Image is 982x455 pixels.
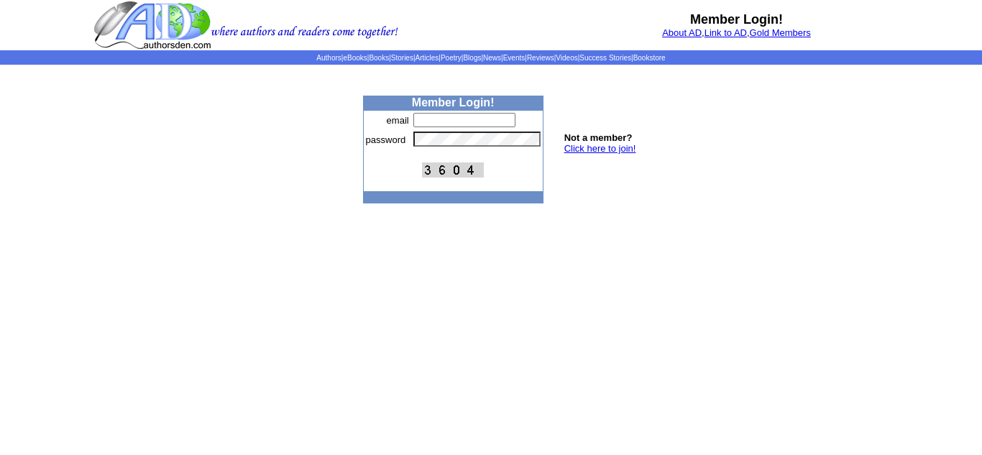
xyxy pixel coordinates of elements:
[690,12,783,27] b: Member Login!
[527,54,554,62] a: Reviews
[564,143,636,154] a: Click here to join!
[343,54,367,62] a: eBooks
[633,54,666,62] a: Bookstore
[369,54,389,62] a: Books
[564,132,633,143] b: Not a member?
[412,96,495,109] b: Member Login!
[366,134,406,145] font: password
[463,54,481,62] a: Blogs
[416,54,439,62] a: Articles
[441,54,462,62] a: Poetry
[387,115,409,126] font: email
[483,54,501,62] a: News
[579,54,631,62] a: Success Stories
[556,54,577,62] a: Videos
[662,27,702,38] a: About AD
[750,27,811,38] a: Gold Members
[316,54,665,62] span: | | | | | | | | | | | |
[705,27,747,38] a: Link to AD
[422,162,484,178] img: This Is CAPTCHA Image
[662,27,811,38] font: , ,
[503,54,526,62] a: Events
[391,54,413,62] a: Stories
[316,54,341,62] a: Authors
